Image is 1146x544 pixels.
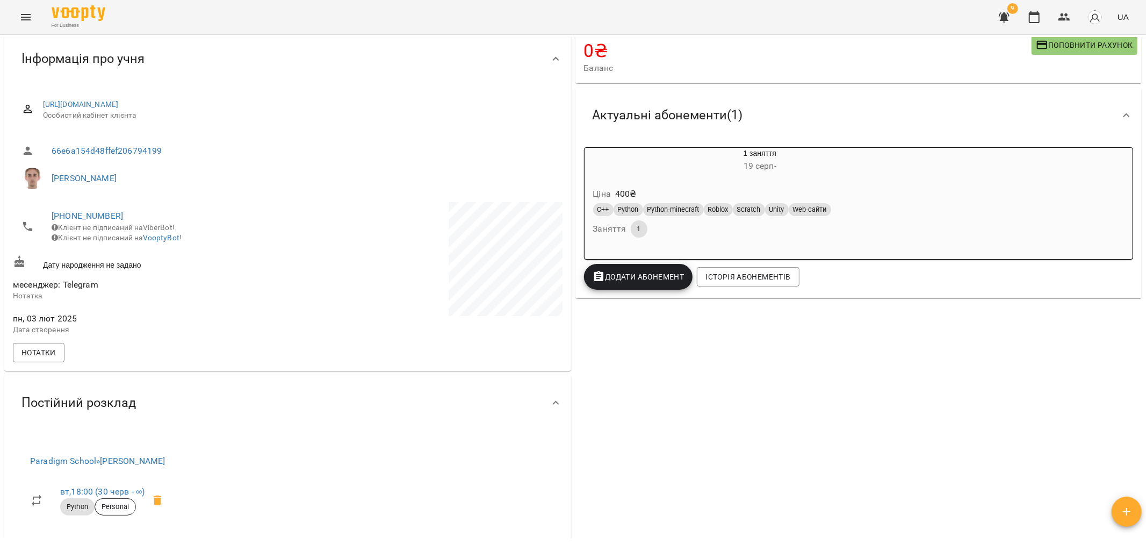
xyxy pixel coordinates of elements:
span: Клієнт не підписаний на ! [52,233,182,242]
span: Актуальні абонементи ( 1 ) [593,107,743,124]
span: 1 [631,224,647,234]
span: Нотатки [21,346,56,359]
span: Баланс [584,62,1032,75]
span: Історія абонементів [705,270,790,283]
span: 19 серп - [744,161,776,171]
span: Python [60,502,95,512]
span: Постійний розклад [21,395,136,411]
span: Інформація про учня [21,51,145,67]
span: пн, 03 лют 2025 [13,312,285,325]
img: Цомпель Олександр Ігорович [21,168,43,189]
div: 1 заняття [585,148,936,174]
h4: 0 ₴ [584,40,1032,62]
button: Menu [13,4,39,30]
span: Видалити приватний урок Цомпель Олександр Ігорович вт 18:00 клієнта Олег Міндрул [145,488,170,513]
span: For Business [52,22,105,29]
span: Roblox [704,205,733,214]
img: Voopty Logo [52,5,105,21]
p: Дата створення [13,325,285,335]
span: Scratch [733,205,765,214]
button: UA [1113,7,1133,27]
a: 66e6a154d48ffef206794199 [52,146,162,156]
span: Поповнити рахунок [1036,39,1133,52]
a: [PERSON_NAME] [52,173,117,183]
span: 9 [1007,3,1018,14]
span: Python-minecraft [643,205,704,214]
button: 1 заняття19 серп- Ціна400₴C++PythonPython-minecraftRobloxScratchUnityWeb-сайтиЗаняття1 [585,148,936,250]
div: Інформація про учня [4,31,571,87]
span: Особистий кабінет клієнта [43,110,554,121]
a: [PHONE_NUMBER] [52,211,123,221]
img: avatar_s.png [1087,10,1102,25]
h6: Заняття [593,221,626,237]
span: месенджер: Telegram [13,280,98,290]
button: Додати Абонемент [584,264,693,290]
span: Python [614,205,643,214]
button: Нотатки [13,343,64,362]
a: вт,18:00 (30 черв - ∞) [60,486,145,497]
span: Personal [95,502,135,512]
span: Клієнт не підписаний на ViberBot! [52,223,175,232]
a: VooptyBot [143,233,179,242]
span: C++ [593,205,614,214]
p: 400 ₴ [615,188,637,201]
h6: Ціна [593,187,611,202]
p: Нотатка [13,291,285,302]
div: Актуальні абонементи(1) [575,88,1142,143]
div: Дату народження не задано [11,253,287,273]
span: UA [1118,11,1129,23]
button: Історія абонементів [697,267,799,287]
span: Unity [765,205,789,214]
button: Поповнити рахунок [1032,35,1137,55]
span: Web-сайти [789,205,831,214]
div: Постійний розклад [4,375,571,431]
a: Paradigm School»[PERSON_NAME] [30,456,165,466]
a: [URL][DOMAIN_NAME] [43,100,119,109]
span: Додати Абонемент [593,270,684,283]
